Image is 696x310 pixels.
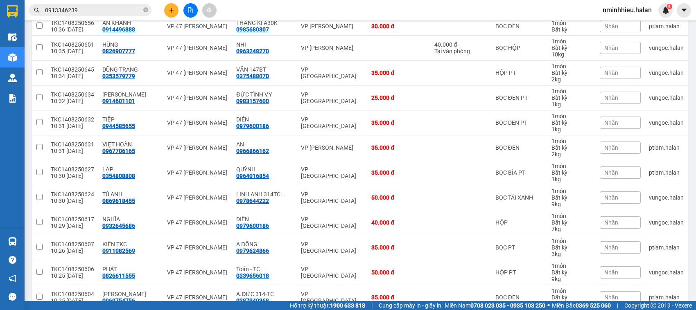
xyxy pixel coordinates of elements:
div: VP [GEOGRAPHIC_DATA] [301,191,363,204]
div: HỘP [495,219,544,226]
div: 0979600186 [236,123,269,129]
span: Nhãn [604,244,618,251]
span: search [34,7,40,13]
div: TKC1408250631 [51,141,94,148]
div: A ĐỒNG [236,241,293,247]
div: TKC1408250645 [51,66,94,73]
img: warehouse-icon [8,33,17,41]
div: TKC1408250651 [51,41,94,48]
div: 10:35 [DATE] [51,48,94,54]
div: 10:25 [DATE] [51,272,94,279]
div: 0375488070 [236,73,269,79]
div: 0979600186 [236,222,269,229]
div: VP [GEOGRAPHIC_DATA] [301,116,363,129]
span: Nhãn [604,144,618,151]
button: caret-down [677,3,691,18]
div: TÚ ANH [102,191,159,198]
div: BỌC TẢI XANH [495,194,544,201]
sup: 4 [667,4,672,9]
div: ptlam.halan [649,144,684,151]
span: nminhhieu.halan [596,5,658,15]
div: VP [PERSON_NAME] [301,45,363,51]
div: THẮNG KI A30K [236,20,293,26]
div: 0911082569 [102,247,135,254]
div: Toản - TC [236,266,293,272]
div: Bất kỳ [551,94,592,101]
div: DIỄN [236,216,293,222]
img: warehouse-icon [8,53,17,62]
div: Bất kỳ [551,70,592,76]
span: plus [169,7,174,13]
div: HỘP PT [495,269,544,276]
div: 10:30 [DATE] [51,173,94,179]
div: DIỄN [236,116,293,123]
div: 25.000 đ [371,94,426,101]
div: TKC1408250624 [51,191,94,198]
div: 35.000 đ [371,144,426,151]
span: Nhãn [604,119,618,126]
div: 50.000 đ [371,194,426,201]
div: 10:31 [DATE] [51,123,94,129]
div: VIỆT HOÀN [102,141,159,148]
div: 1 món [551,188,592,194]
div: VP 47 [PERSON_NAME] [167,244,228,251]
div: VP [GEOGRAPHIC_DATA] [301,66,363,79]
div: 35.000 đ [371,70,426,76]
div: Bất kỳ [551,244,592,251]
div: VP [PERSON_NAME] [301,23,363,29]
div: 2 kg [551,151,592,157]
div: 1 món [551,63,592,70]
div: 1 kg [551,126,592,133]
div: BỌC ĐEN PT [495,94,544,101]
div: 10 kg [551,51,592,58]
div: 0339656018 [236,272,269,279]
div: 0826907777 [102,48,135,54]
span: Nhãn [604,70,618,76]
div: 0979624866 [236,247,269,254]
div: BỌC PT [495,244,544,251]
div: Bất kỳ [551,119,592,126]
img: icon-new-feature [662,7,669,14]
span: Miền Bắc [552,301,611,310]
div: 1 món [551,138,592,144]
span: | [371,301,373,310]
div: 10:34 [DATE] [51,73,94,79]
div: 10:31 [DATE] [51,148,94,154]
div: VP 47 [PERSON_NAME] [167,269,228,276]
div: AN [236,141,293,148]
span: notification [9,274,16,282]
span: 4 [668,4,671,9]
span: Cung cấp máy in - giấy in: [379,301,443,310]
img: warehouse-icon [8,74,17,82]
div: DŨNG TRANG [102,66,159,73]
div: 1 món [551,20,592,26]
div: VP 47 [PERSON_NAME] [167,169,228,176]
div: VP [GEOGRAPHIC_DATA] [301,266,363,279]
div: 35.000 đ [371,169,426,176]
div: BỌC ĐEN [495,144,544,151]
div: 1 món [551,88,592,94]
div: 40.000 đ [434,41,487,48]
span: Nhãn [604,194,618,201]
div: Bất kỳ [551,194,592,201]
div: 1 món [551,163,592,169]
span: ⚪️ [547,304,550,307]
div: HỘP PT [495,70,544,76]
div: 1 món [551,38,592,45]
div: 10:26 [DATE] [51,247,94,254]
span: Nhãn [604,294,618,301]
div: VP 47 [PERSON_NAME] [167,119,228,126]
div: 0969754756 [102,297,135,304]
div: VP 47 [PERSON_NAME] [167,144,228,151]
span: Nhãn [604,219,618,226]
div: ptlam.halan [649,244,684,251]
div: Bất kỳ [551,169,592,176]
div: 0387949368 [236,297,269,304]
div: SƠN TÙNG [102,91,159,98]
div: BỌC HỘP [495,45,544,51]
div: 0944585655 [102,123,135,129]
div: 1 món [551,213,592,219]
strong: 0708 023 035 - 0935 103 250 [470,302,545,309]
div: 35.000 đ [371,244,426,251]
div: 10:30 [DATE] [51,198,94,204]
